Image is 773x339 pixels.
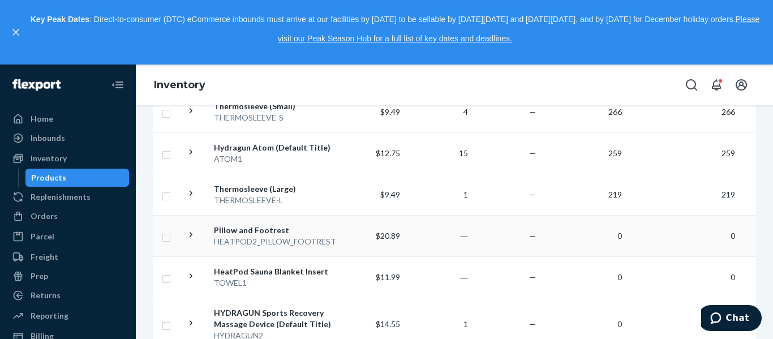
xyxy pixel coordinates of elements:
div: Inbounds [31,132,65,144]
button: Open Search Box [680,74,703,96]
a: Please visit our Peak Season Hub for a full list of key dates and deadlines. [278,15,759,43]
a: Home [7,110,129,128]
td: ― [405,256,473,298]
span: — [529,319,536,329]
div: Inventory [31,153,67,164]
span: 0 [613,231,626,241]
div: HeatPod Sauna Blanket Insert [214,266,332,277]
span: 259 [604,148,626,158]
div: THERMOSLEEVE-L [214,195,332,206]
div: Thermosleeve (Large) [214,183,332,195]
td: 15 [405,132,473,174]
a: Parcel [7,228,129,246]
button: Open account menu [730,74,753,96]
div: HEATPOD2_PILLOW_FOOTREST [214,236,332,247]
div: Prep [31,271,48,282]
span: — [529,231,536,241]
td: 1 [405,174,473,215]
span: $12.75 [376,148,400,158]
span: 0 [613,319,626,329]
a: Reporting [7,307,129,325]
span: 0 [726,231,740,241]
div: Parcel [31,231,54,242]
iframe: Opens a widget where you can chat to one of our agents [701,305,762,333]
div: Pillow and Footrest [214,225,332,236]
a: Replenishments [7,188,129,206]
span: $14.55 [376,319,400,329]
div: Replenishments [31,191,91,203]
a: Inventory [7,149,129,168]
div: HYDRAGUN Sports Recovery Massage Device (Default Title) [214,307,332,330]
div: Products [31,172,66,183]
span: 259 [717,148,740,158]
span: 219 [717,190,740,199]
span: $20.89 [376,231,400,241]
strong: Key Peak Dates [31,15,89,24]
p: : Direct-to-consumer (DTC) eCommerce inbounds must arrive at our facilities by [DATE] to be sella... [27,10,763,48]
div: Reporting [31,310,68,321]
span: $9.49 [380,190,400,199]
span: 0 [613,272,626,282]
a: Inbounds [7,129,129,147]
span: $11.99 [376,272,400,282]
span: 0 [726,272,740,282]
div: THERMOSLEEVE-S [214,112,332,123]
td: 4 [405,91,473,132]
img: Flexport logo [12,79,61,91]
span: 266 [604,107,626,117]
div: Freight [31,251,58,263]
a: Inventory [154,79,205,91]
span: — [529,107,536,117]
div: Hydragun Atom (Default Title) [214,142,332,153]
button: close, [10,27,22,38]
a: Prep [7,267,129,285]
div: Home [31,113,53,125]
span: — [529,148,536,158]
a: Products [25,169,130,187]
span: — [529,190,536,199]
td: ― [405,215,473,256]
span: 266 [717,107,740,117]
div: Orders [31,211,58,222]
div: Thermosleeve (Small) [214,101,332,112]
a: Freight [7,248,129,266]
span: — [529,272,536,282]
div: ATOM1 [214,153,332,165]
a: Returns [7,286,129,304]
div: TOWEL1 [214,277,332,289]
span: $9.49 [380,107,400,117]
button: Close Navigation [106,74,129,96]
ol: breadcrumbs [145,69,214,102]
span: 219 [604,190,626,199]
button: Open notifications [705,74,728,96]
div: Returns [31,290,61,301]
a: Orders [7,207,129,225]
